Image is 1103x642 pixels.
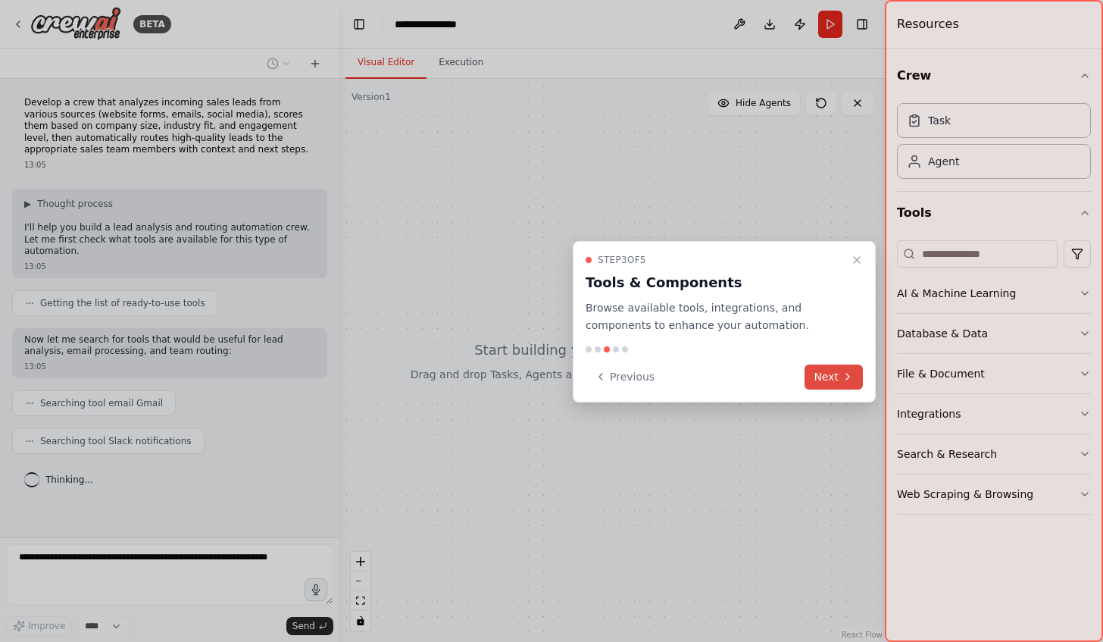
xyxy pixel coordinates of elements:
[348,14,370,35] button: Hide left sidebar
[805,365,863,390] button: Next
[586,365,664,390] button: Previous
[586,272,845,293] h3: Tools & Components
[848,251,866,269] button: Close walkthrough
[598,254,646,266] span: Step 3 of 5
[586,299,845,334] p: Browse available tools, integrations, and components to enhance your automation.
